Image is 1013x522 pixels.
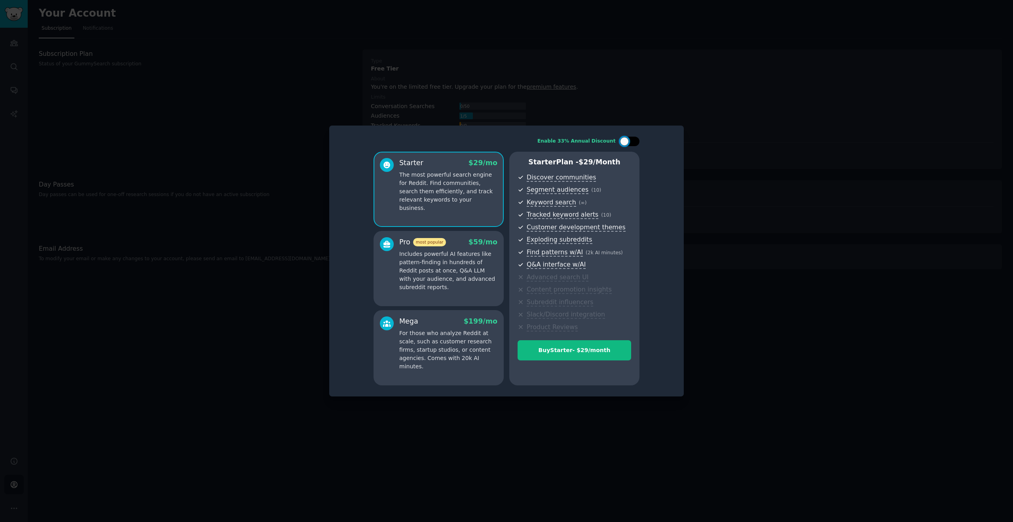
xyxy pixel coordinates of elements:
[527,248,583,257] span: Find patterns w/AI
[601,212,611,218] span: ( 10 )
[527,286,612,294] span: Content promotion insights
[527,223,626,232] span: Customer development themes
[579,158,620,166] span: $ 29 /month
[527,198,576,207] span: Keyword search
[537,138,616,145] div: Enable 33% Annual Discount
[464,317,497,325] span: $ 199 /mo
[527,236,592,244] span: Exploding subreddits
[399,316,418,326] div: Mega
[413,238,446,246] span: most popular
[518,340,631,360] button: BuyStarter- $29/month
[527,311,605,319] span: Slack/Discord integration
[527,323,578,331] span: Product Reviews
[591,187,601,193] span: ( 10 )
[527,261,586,269] span: Q&A interface w/AI
[518,157,631,167] p: Starter Plan -
[399,237,446,247] div: Pro
[527,298,593,307] span: Subreddit influencers
[399,329,497,371] p: For those who analyze Reddit at scale, such as customer research firms, startup studios, or conte...
[527,186,588,194] span: Segment audiences
[579,200,587,206] span: ( ∞ )
[527,211,598,219] span: Tracked keyword alerts
[399,171,497,212] p: The most powerful search engine for Reddit. Find communities, search them efficiently, and track ...
[518,346,631,354] div: Buy Starter - $ 29 /month
[399,250,497,291] p: Includes powerful AI features like pattern-finding in hundreds of Reddit posts at once, Q&A LLM w...
[469,159,497,167] span: $ 29 /mo
[469,238,497,246] span: $ 59 /mo
[527,173,596,182] span: Discover communities
[527,273,588,282] span: Advanced search UI
[399,158,423,168] div: Starter
[586,250,623,255] span: ( 2k AI minutes )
